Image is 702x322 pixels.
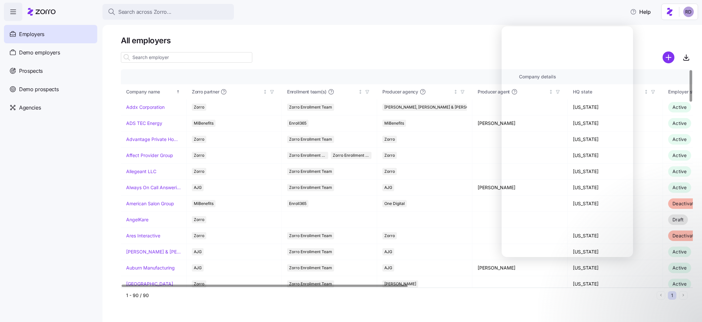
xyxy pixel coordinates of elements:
[126,292,654,299] div: 1 - 90 / 90
[668,291,676,300] button: 1
[333,152,370,159] span: Zorro Enrollment Experts
[194,200,214,207] span: MiBenefits
[384,200,405,207] span: One Digital
[118,8,171,16] span: Search across Zorro...
[679,291,688,300] button: Next page
[126,265,175,271] a: Auburn Manufacturing
[263,90,267,94] div: Not sorted
[126,136,181,143] a: Advantage Private Home Care
[4,62,97,80] a: Prospects
[121,35,693,46] h1: All employers
[126,120,162,127] a: ADS TEC Energy
[478,89,510,95] span: Producer agent
[644,90,648,94] div: Not sorted
[289,184,332,191] span: Zorro Enrollment Team
[4,25,97,43] a: Employers
[126,152,173,159] a: Affect Provider Group
[194,264,202,272] span: AJG
[19,67,43,75] span: Prospects
[568,260,663,276] td: [US_STATE]
[194,184,202,191] span: AJG
[672,152,687,158] span: Active
[502,26,633,257] iframe: Intercom live chat
[121,84,187,99] th: Company nameSorted ascending
[194,104,204,111] span: Zorro
[672,249,687,254] span: Active
[625,5,656,18] button: Help
[453,90,458,94] div: Not sorted
[194,232,204,239] span: Zorro
[472,180,568,196] td: [PERSON_NAME]
[289,264,332,272] span: Zorro Enrollment Team
[194,136,204,143] span: Zorro
[126,249,181,255] a: [PERSON_NAME] & [PERSON_NAME]'s
[194,120,214,127] span: MiBenefits
[472,84,568,99] th: Producer agentNot sorted
[4,98,97,117] a: Agencies
[289,280,332,288] span: Zorro Enrollment Team
[194,248,202,255] span: AJG
[289,232,332,239] span: Zorro Enrollment Team
[194,152,204,159] span: Zorro
[194,168,204,175] span: Zorro
[358,90,363,94] div: Not sorted
[672,136,687,142] span: Active
[384,168,395,175] span: Zorro
[672,233,700,238] span: Deactivated
[126,200,174,207] a: American Salon Group
[102,4,234,20] button: Search across Zorro...
[289,136,332,143] span: Zorro Enrollment Team
[672,120,687,126] span: Active
[672,201,700,206] span: Deactivated
[126,104,165,111] a: Addx Corporation
[289,248,332,255] span: Zorro Enrollment Team
[289,168,332,175] span: Zorro Enrollment Team
[377,84,472,99] th: Producer agencyNot sorted
[19,49,60,57] span: Demo employers
[194,280,204,288] span: Zorro
[384,152,395,159] span: Zorro
[126,168,156,175] a: Allegeant LLC
[672,281,687,287] span: Active
[384,232,395,239] span: Zorro
[382,89,418,95] span: Producer agency
[672,169,687,174] span: Active
[472,260,568,276] td: [PERSON_NAME]
[121,52,252,63] input: Search employer
[126,281,173,287] a: [GEOGRAPHIC_DATA]
[126,216,148,223] a: AngelKare
[672,217,684,222] span: Draft
[187,84,282,99] th: Zorro partnerNot sorted
[4,43,97,62] a: Demo employers
[630,8,651,16] span: Help
[194,216,204,223] span: Zorro
[19,85,59,93] span: Demo prospects
[289,120,306,127] span: Enroll365
[289,200,306,207] span: Enroll365
[126,88,175,95] div: Company name
[4,80,97,98] a: Demo prospects
[287,89,327,95] span: Enrollment team(s)
[384,264,392,272] span: AJG
[289,152,326,159] span: Zorro Enrollment Team
[672,185,687,190] span: Active
[672,265,687,271] span: Active
[384,136,395,143] span: Zorro
[19,104,41,112] span: Agencies
[126,232,160,239] a: Ares Interactive
[568,276,663,292] td: [US_STATE]
[683,7,694,17] img: 6d862e07fa9c5eedf81a4422c42283ac
[384,280,416,288] span: [PERSON_NAME]
[384,248,392,255] span: AJG
[19,30,44,38] span: Employers
[282,84,377,99] th: Enrollment team(s)Not sorted
[472,115,568,131] td: [PERSON_NAME]
[657,291,665,300] button: Previous page
[384,104,487,111] span: [PERSON_NAME], [PERSON_NAME] & [PERSON_NAME]
[192,89,219,95] span: Zorro partner
[126,184,181,191] a: Always On Call Answering Service
[289,104,332,111] span: Zorro Enrollment Team
[176,90,180,94] div: Sorted ascending
[384,184,392,191] span: AJG
[384,120,404,127] span: MiBenefits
